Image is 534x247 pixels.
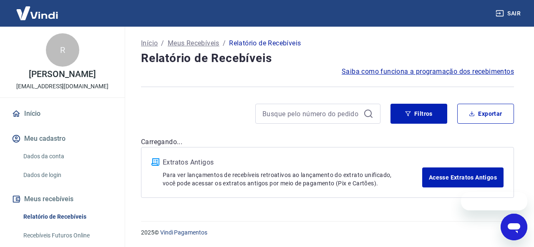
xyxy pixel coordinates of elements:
input: Busque pelo número do pedido [262,107,360,120]
p: / [161,38,164,48]
button: Exportar [457,104,514,124]
p: / [223,38,226,48]
a: Recebíveis Futuros Online [20,227,115,244]
img: Vindi [10,0,64,26]
p: Para ver lançamentos de recebíveis retroativos ao lançamento do extrato unificado, você pode aces... [163,171,422,187]
p: 2025 © [141,228,514,237]
a: Acesse Extratos Antigos [422,167,504,187]
button: Filtros [390,104,447,124]
button: Meu cadastro [10,130,115,148]
button: Sair [494,6,524,21]
a: Relatório de Recebíveis [20,208,115,225]
a: Dados da conta [20,148,115,165]
button: Meus recebíveis [10,190,115,208]
p: Carregando... [141,137,514,147]
p: [PERSON_NAME] [29,70,96,79]
a: Início [141,38,158,48]
iframe: Mensagem da empresa [461,192,527,210]
p: Relatório de Recebíveis [229,38,301,48]
h4: Relatório de Recebíveis [141,50,514,67]
a: Saiba como funciona a programação dos recebimentos [342,67,514,77]
div: R [46,33,79,67]
img: ícone [151,158,159,166]
a: Início [10,105,115,123]
p: Extratos Antigos [163,157,422,167]
a: Vindi Pagamentos [160,229,207,236]
p: [EMAIL_ADDRESS][DOMAIN_NAME] [16,82,108,91]
iframe: Botão para abrir a janela de mensagens [501,214,527,240]
a: Dados de login [20,167,115,184]
a: Meus Recebíveis [168,38,219,48]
